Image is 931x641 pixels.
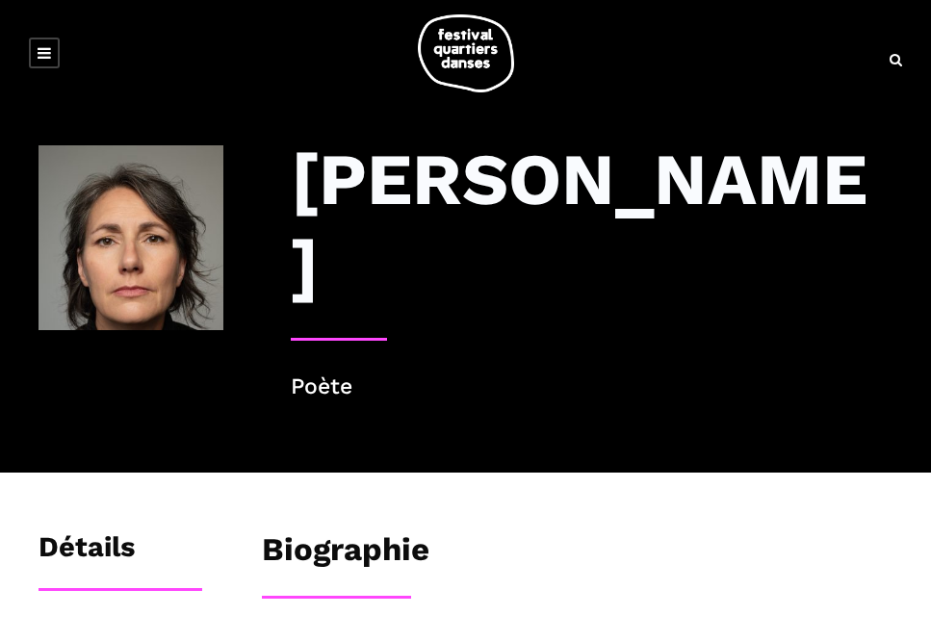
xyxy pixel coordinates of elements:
p: Poète [291,370,892,405]
img: CatherineLalonde_2024_©LeQuartanier_JustineLatour_RGB-072_2200px-scaled [39,145,223,330]
h3: Biographie [262,530,429,578]
img: logo-fqd-med [418,14,514,92]
h3: [PERSON_NAME] [291,136,892,309]
h3: Détails [39,530,135,578]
